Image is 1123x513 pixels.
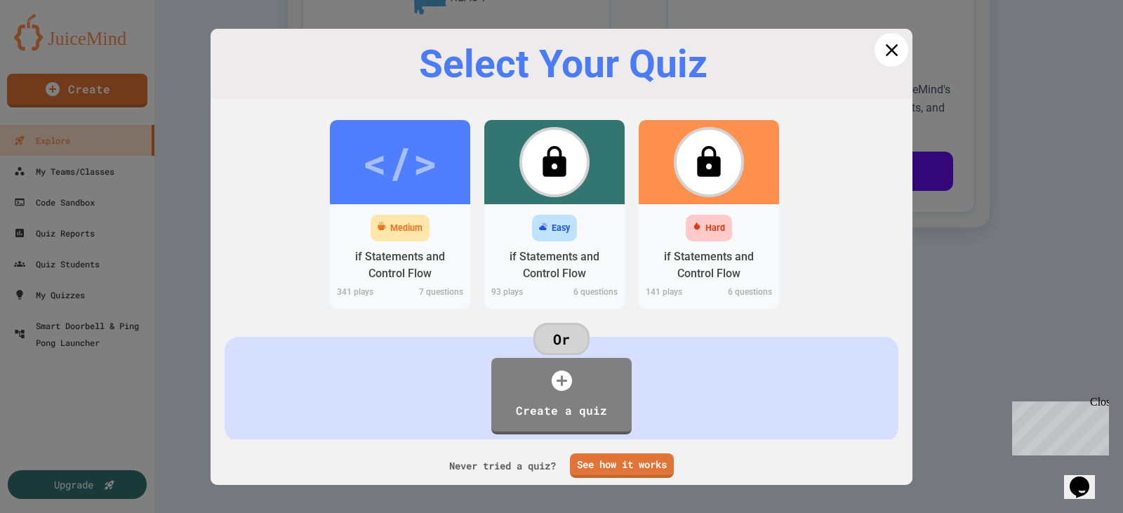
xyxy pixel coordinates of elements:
span: Never tried a quiz? [449,458,556,473]
div: </> [517,131,592,194]
div: </> [362,131,438,194]
div: 341 play s [330,286,400,302]
div: 93 play s [484,286,554,302]
div: </> [671,131,747,194]
div: Select Your Quiz [232,43,895,86]
iframe: chat widget [1064,457,1109,499]
div: 7 questions [400,286,470,302]
div: Or [533,323,590,355]
div: Create a quiz [505,397,618,425]
div: Chat with us now!Close [6,6,97,89]
a: See how it works [570,453,674,478]
div: 6 questions [554,286,625,302]
div: 141 play s [639,286,709,302]
div: Medium [390,222,423,235]
div: if Statements and Control Flow [495,248,614,282]
div: 6 questions [709,286,779,302]
div: Easy [552,222,570,235]
div: if Statements and Control Flow [340,248,460,282]
iframe: chat widget [1006,396,1109,455]
div: if Statements and Control Flow [649,248,769,282]
div: Hard [705,222,725,235]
